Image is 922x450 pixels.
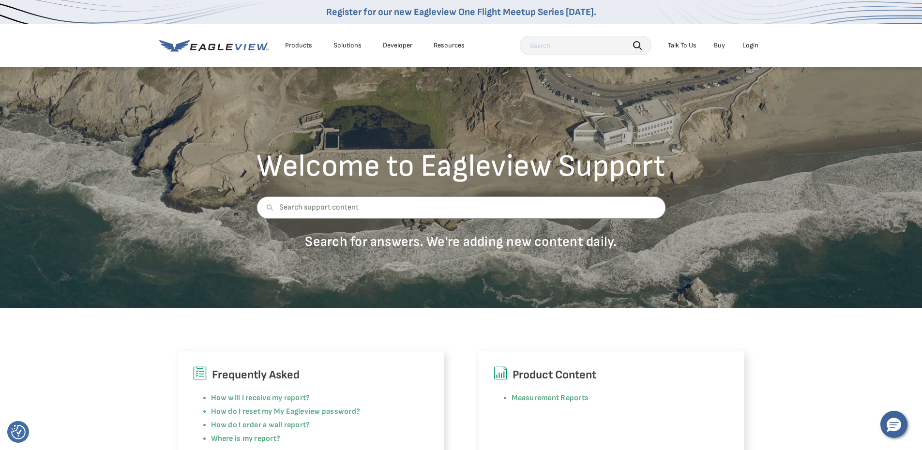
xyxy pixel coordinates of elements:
[257,196,665,219] input: Search support content
[11,425,26,439] img: Revisit consent button
[742,41,758,50] div: Login
[211,407,361,416] a: How do I reset my My Eagleview password?
[211,393,310,403] a: How will I receive my report?
[880,411,907,438] button: Hello, have a question? Let’s chat.
[714,41,725,50] a: Buy
[11,425,26,439] button: Consent Preferences
[512,393,589,403] a: Measurement Reports
[493,366,730,384] h6: Product Content
[257,233,665,250] p: Search for answers. We're adding new content daily.
[434,41,465,50] div: Resources
[211,434,281,443] a: Where is my report?
[333,41,362,50] div: Solutions
[285,41,312,50] div: Products
[193,366,429,384] h6: Frequently Asked
[257,151,665,182] h2: Welcome to Eagleview Support
[383,41,412,50] a: Developer
[668,41,696,50] div: Talk To Us
[211,420,310,430] a: How do I order a wall report?
[326,6,596,18] a: Register for our new Eagleview One Flight Meetup Series [DATE].
[520,36,651,55] input: Search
